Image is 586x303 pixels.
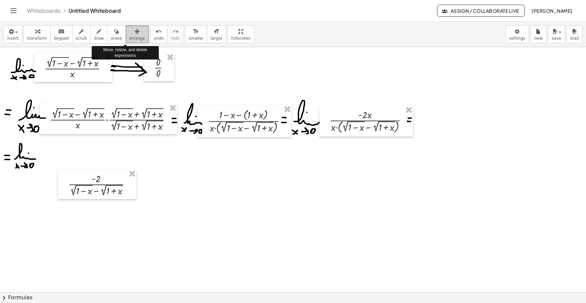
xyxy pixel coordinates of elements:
button: transform [24,25,51,43]
button: format_sizelarger [207,25,226,43]
span: scrub [76,36,87,41]
button: Assign / Collaborate Live [437,5,525,17]
span: undo [154,36,164,41]
button: draw [90,25,108,43]
button: keyboardkeypad [50,25,73,43]
span: larger [211,36,222,41]
span: Assign / Collaborate Live [443,8,519,14]
span: load [570,36,579,41]
button: load [567,25,583,43]
button: [PERSON_NAME] [526,5,578,17]
i: format_size [193,28,199,36]
div: Move, resize, and delete expressions [92,46,159,60]
span: insert [7,36,18,41]
i: format_size [213,28,220,36]
button: Toggle navigation [8,5,19,16]
i: undo [155,28,162,36]
span: transform [27,36,47,41]
button: fullscreen [227,25,254,43]
span: new [534,36,543,41]
button: new [531,25,547,43]
button: redoredo [167,25,184,43]
span: arrange [129,36,145,41]
span: erase [111,36,122,41]
span: keypad [54,36,69,41]
button: settings [506,25,529,43]
span: redo [171,36,180,41]
a: Whiteboards [27,7,60,14]
i: redo [172,28,179,36]
span: save [552,36,561,41]
span: [PERSON_NAME] [532,8,573,14]
button: undoundo [150,25,168,43]
span: settings [509,36,526,41]
button: scrub [72,25,91,43]
button: save [548,25,565,43]
i: keyboard [58,28,64,36]
span: smaller [189,36,204,41]
span: fullscreen [231,36,251,41]
span: draw [94,36,104,41]
button: insert [3,25,22,43]
button: erase [107,25,126,43]
button: format_sizesmaller [185,25,207,43]
button: arrange [126,25,149,43]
